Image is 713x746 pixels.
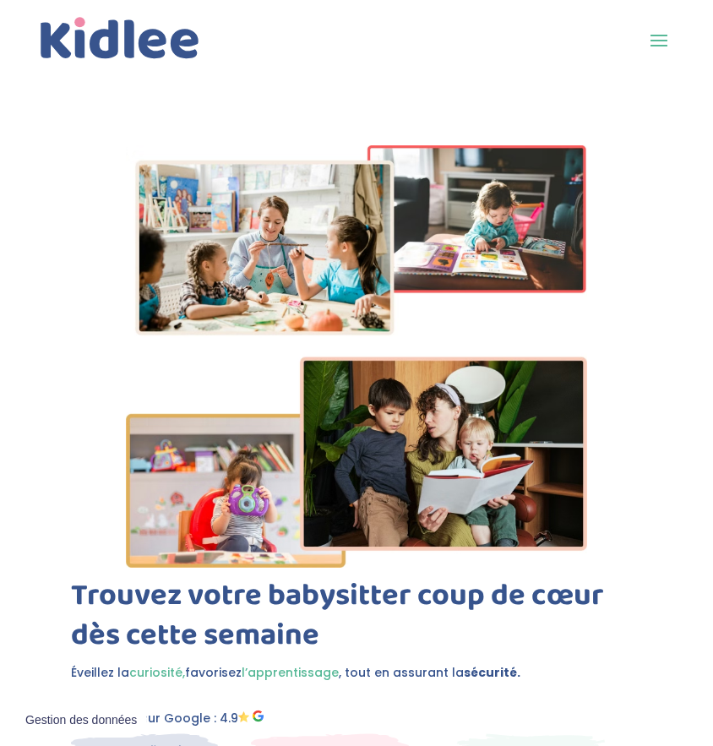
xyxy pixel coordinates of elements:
[129,664,185,681] span: curiosité,
[71,709,641,729] p: Notre note sur Google : 4.9
[15,703,147,738] button: Gestion des données
[71,576,641,664] h1: Trouvez votre babysitter coup de cœur dès cette semaine
[126,555,587,572] picture: Imgs-2
[464,664,520,681] strong: sécurité.
[71,663,641,683] p: Éveillez la favorisez , tout en assurant la
[25,713,137,728] span: Gestion des données
[242,664,339,681] span: l’apprentissage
